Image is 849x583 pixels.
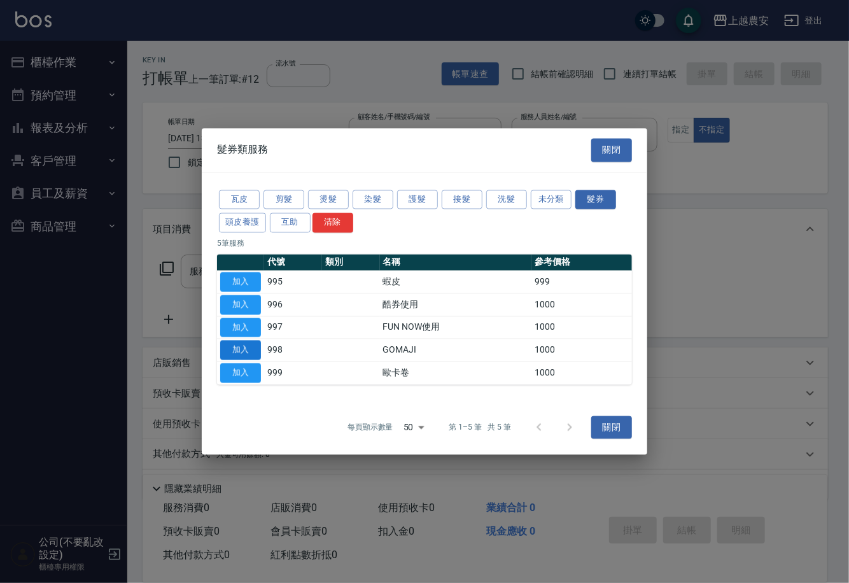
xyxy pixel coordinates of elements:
[220,318,261,337] button: 加入
[591,139,632,162] button: 關閉
[270,213,311,233] button: 互助
[264,293,322,316] td: 996
[575,190,616,209] button: 髮券
[263,190,304,209] button: 剪髮
[397,190,438,209] button: 護髮
[380,316,532,339] td: FUN NOW使用
[264,316,322,339] td: 997
[220,341,261,360] button: 加入
[264,270,322,293] td: 995
[531,293,632,316] td: 1000
[322,255,380,271] th: 類別
[591,416,632,439] button: 關閉
[449,421,511,433] p: 第 1–5 筆 共 5 筆
[380,339,532,362] td: GOMAJI
[264,362,322,384] td: 999
[219,213,266,233] button: 頭皮養護
[264,255,322,271] th: 代號
[531,255,632,271] th: 參考價格
[531,270,632,293] td: 999
[219,190,260,209] button: 瓦皮
[353,190,393,209] button: 染髮
[531,339,632,362] td: 1000
[347,421,393,433] p: 每頁顯示數量
[220,272,261,292] button: 加入
[312,213,353,233] button: 清除
[380,270,532,293] td: 蝦皮
[380,255,532,271] th: 名稱
[220,363,261,383] button: 加入
[531,190,572,209] button: 未分類
[308,190,349,209] button: 燙髮
[398,410,429,444] div: 50
[486,190,527,209] button: 洗髮
[220,295,261,314] button: 加入
[217,238,632,249] p: 5 筆服務
[531,362,632,384] td: 1000
[531,316,632,339] td: 1000
[380,362,532,384] td: 歐卡卷
[380,293,532,316] td: 酷券使用
[264,339,322,362] td: 998
[442,190,482,209] button: 接髮
[217,144,268,157] span: 髮券類服務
